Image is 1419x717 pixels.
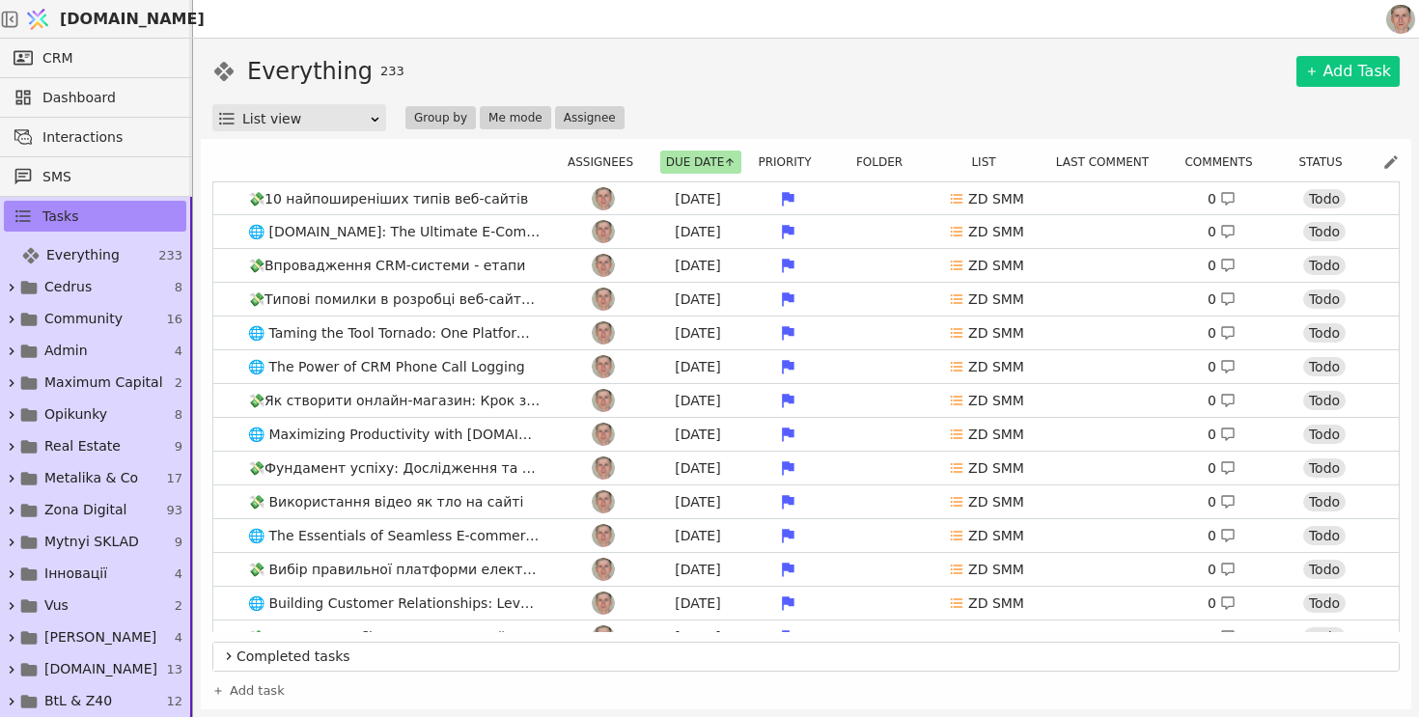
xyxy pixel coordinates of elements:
[654,492,741,512] div: [DATE]
[1179,151,1269,174] button: Comments
[1050,151,1166,174] button: Last comment
[968,425,1024,445] p: ZD SMM
[240,522,549,550] span: 🌐 The Essentials of Seamless E-commerce Integration with [DOMAIN_NAME]
[213,317,1399,349] a: 🌐 Taming the Tool Tornado: One Platform for All Your Business NeedsРо[DATE]ZD SMM0 Todo
[660,151,742,174] button: Due date
[175,278,182,297] span: 8
[166,469,182,488] span: 17
[850,151,920,174] button: Folder
[213,620,1399,653] a: 💸 Розширення бізнес-можливостей за допомогою добре організованої лійки в CRMРо[DATE]ZD SMM0 Todo
[1303,290,1346,309] div: Todo
[213,182,1399,215] a: 💸10 найпоширеніших типів веб-сайтівРо[DATE]ZD SMM0 Todo
[968,391,1024,411] p: ZD SMM
[654,425,741,445] div: [DATE]
[480,106,551,129] button: Me mode
[236,647,1391,667] span: Completed tasks
[592,592,615,615] img: Ро
[1296,56,1400,87] a: Add Task
[44,468,138,488] span: Metalika & Co
[44,309,123,329] span: Community
[240,556,549,584] span: 💸 Вибір правильної платформи електронної комерції: план вашого успіху в Інтернеті
[42,207,79,227] span: Tasks
[1303,627,1346,647] div: Todo
[1386,5,1415,34] img: 1560949290925-CROPPED-IMG_0201-2-.jpg
[166,692,182,711] span: 12
[213,249,1399,282] a: 💸Впровадження CRM-системи - етапиРо[DATE]ZD SMM0 Todo
[592,187,615,210] img: Ро
[240,252,533,280] span: 💸Впровадження CRM-системи - етапи
[1303,256,1346,275] div: Todo
[175,565,182,584] span: 4
[968,627,1024,648] p: ZD SMM
[654,391,741,411] div: [DATE]
[175,596,182,616] span: 2
[592,490,615,513] img: Ро
[1208,492,1236,512] div: 0
[1303,492,1346,511] div: Todo
[240,185,536,213] span: 💸10 найпоширеніших типів веб-сайтів
[592,355,615,378] img: Ро
[166,310,182,329] span: 16
[1303,357,1346,376] div: Todo
[4,82,186,113] a: Dashboard
[4,122,186,152] a: Interactions
[240,319,549,347] span: 🌐 Taming the Tool Tornado: One Platform for All Your Business Needs
[175,628,182,648] span: 4
[1208,189,1236,209] div: 0
[968,526,1024,546] p: ZD SMM
[1208,593,1236,614] div: 0
[212,681,285,701] a: Add task
[240,353,533,381] span: 🌐 The Power of CRM Phone Call Logging
[230,681,285,701] span: Add task
[60,8,205,31] span: [DOMAIN_NAME]
[1208,323,1236,344] div: 0
[240,387,549,415] span: 💸Як створити онлайн-магазин: Крок за кроком
[1303,189,1346,208] div: Todo
[405,106,476,129] button: Group by
[592,558,615,581] img: Ро
[592,524,615,547] img: Ро
[654,222,741,242] div: [DATE]
[213,519,1399,552] a: 🌐 The Essentials of Seamless E-commerce Integration with [DOMAIN_NAME]Ро[DATE]ZD SMM0 Todo
[213,384,1399,417] a: 💸Як створити онлайн-магазин: Крок за крокомРо[DATE]ZD SMM0 Todo
[1303,593,1346,613] div: Todo
[654,323,741,344] div: [DATE]
[44,277,92,297] span: Cedrus
[4,161,186,192] a: SMS
[968,593,1024,614] p: ZD SMM
[654,290,741,310] div: [DATE]
[1208,560,1236,580] div: 0
[213,587,1399,620] a: 🌐 Building Customer Relationships: Leveraging [DOMAIN_NAME]'s CRM FeaturesРо[DATE]ZD SMM0 Todo
[562,151,651,174] button: Assignees
[42,48,73,69] span: CRM
[42,127,177,148] span: Interactions
[654,593,741,614] div: [DATE]
[968,323,1024,344] p: ZD SMM
[4,42,186,73] a: CRM
[592,321,615,345] img: Ро
[240,421,549,449] span: 🌐 Maximizing Productivity with [DOMAIN_NAME]'s Task Management Tools
[968,189,1024,209] p: ZD SMM
[23,1,52,38] img: Logo
[654,526,741,546] div: [DATE]
[44,404,107,425] span: Opikunky
[555,106,625,129] button: Assignee
[968,256,1024,276] p: ZD SMM
[592,254,615,277] img: Ро
[968,290,1024,310] p: ZD SMM
[1045,151,1171,174] div: Last comment
[1303,425,1346,444] div: Todo
[654,560,741,580] div: [DATE]
[44,595,69,616] span: Vus
[1208,357,1236,377] div: 0
[44,564,107,584] span: Інновації
[1303,458,1346,478] div: Todo
[213,350,1399,383] a: 🌐 The Power of CRM Phone Call LoggingРо[DATE]ZD SMM0 Todo
[1303,323,1346,343] div: Todo
[247,54,373,89] h1: Everything
[592,625,615,648] img: Ро
[654,189,741,209] div: [DATE]
[44,659,157,679] span: [DOMAIN_NAME]
[44,436,121,456] span: Real Estate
